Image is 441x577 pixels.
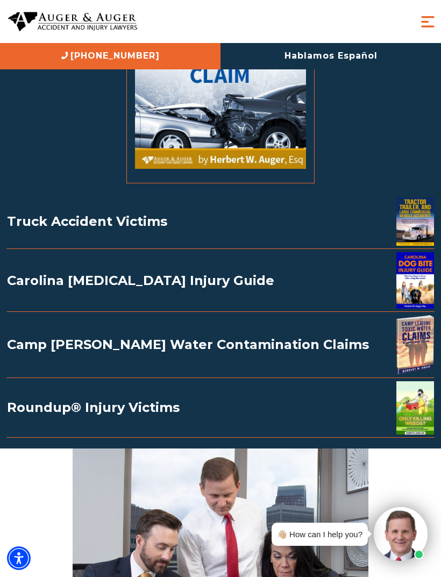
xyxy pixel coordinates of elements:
div: Camp [PERSON_NAME] Water Contamination Claims [7,315,434,375]
div: Roundup® Injury Victims [7,381,434,434]
a: Roundup® Injury VictimsCase Against Roundup Ebook [7,381,434,434]
img: book [396,315,434,375]
a: Hablamos Español [220,43,441,69]
div: 👋🏼 How can I help you? [277,527,362,542]
div: Carolina [MEDICAL_DATA] Injury Guide [7,252,434,308]
div: Truck Accident Victims [7,197,434,246]
div: Accessibility Menu [7,546,31,570]
img: Truck Accident Ebook [396,197,434,246]
img: Intaker widget Avatar [374,507,428,561]
a: Carolina [MEDICAL_DATA] Injury GuideDog Bite Injury Guide Ebook [7,252,434,308]
a: Camp [PERSON_NAME] Water Contamination Claimsbook [7,315,434,375]
img: Auger & Auger Accident and Injury Lawyers Logo [8,12,137,32]
button: Menu [418,12,437,31]
a: Truck Accident VictimsTruck Accident Ebook [7,197,434,246]
img: Dog Bite Injury Guide Ebook [396,252,434,308]
img: Case Against Roundup Ebook [396,381,434,434]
